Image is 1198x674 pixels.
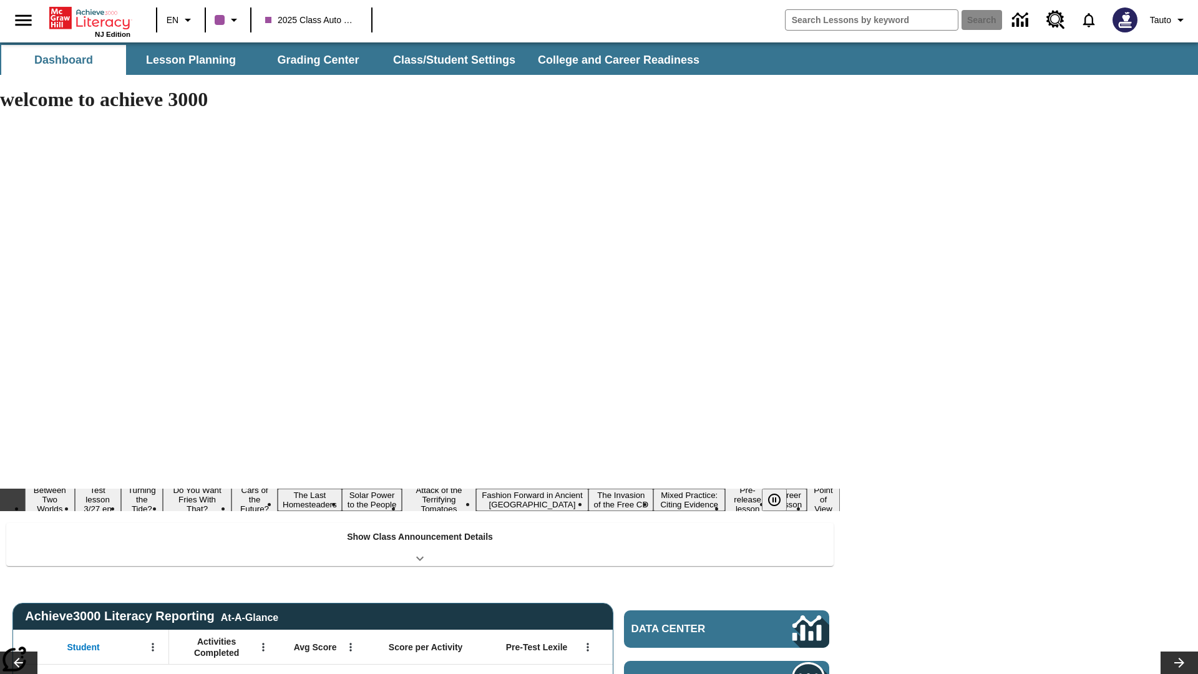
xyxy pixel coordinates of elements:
div: At-A-Glance [221,610,278,623]
button: Language: EN, Select a language [161,9,201,31]
span: Pre-Test Lexile [506,642,568,653]
span: 2025 Class Auto Grade 13 [265,14,358,27]
a: Notifications [1073,4,1105,36]
p: Show Class Announcement Details [347,530,493,544]
a: Data Center [624,610,829,648]
button: Open Menu [578,638,597,657]
div: Show Class Announcement Details [6,523,834,566]
div: Pause [762,489,799,511]
a: Resource Center, Will open in new tab [1039,3,1073,37]
input: search field [786,10,958,30]
button: Class color is purple. Change class color [210,9,246,31]
button: Lesson Planning [129,45,253,75]
span: Tauto [1150,14,1171,27]
button: Slide 5 Cars of the Future? [231,484,278,515]
span: Activities Completed [175,636,258,658]
span: Achieve3000 Literacy Reporting [25,609,278,623]
button: Dashboard [1,45,126,75]
button: Select a new avatar [1105,4,1145,36]
button: Slide 11 Mixed Practice: Citing Evidence [653,489,725,511]
button: Class/Student Settings [383,45,525,75]
button: Slide 14 Point of View [807,484,840,515]
button: Lesson carousel, Next [1161,652,1198,674]
button: Slide 1 Between Two Worlds [25,484,75,515]
button: College and Career Readiness [528,45,709,75]
button: Profile/Settings [1145,9,1193,31]
a: Data Center [1005,3,1039,37]
button: Open side menu [5,2,42,39]
span: NJ Edition [95,31,130,38]
button: Slide 9 Fashion Forward in Ancient Rome [476,489,589,511]
button: Slide 4 Do You Want Fries With That? [163,484,231,515]
button: Slide 3 Turning the Tide? [121,484,163,515]
button: Pause [762,489,787,511]
button: Open Menu [144,638,162,657]
div: Home [49,4,130,38]
button: Slide 7 Solar Power to the People [342,489,402,511]
button: Slide 8 Attack of the Terrifying Tomatoes [402,484,475,515]
a: Home [49,6,130,31]
button: Slide 2 Test lesson 3/27 en [75,484,121,515]
span: Avg Score [294,642,337,653]
button: Open Menu [254,638,273,657]
span: EN [167,14,178,27]
button: Grading Center [256,45,381,75]
button: Slide 6 The Last Homesteaders [278,489,342,511]
img: Avatar [1113,7,1137,32]
span: Score per Activity [389,642,463,653]
button: Slide 12 Pre-release lesson [725,484,770,515]
button: Open Menu [341,638,360,657]
span: Student [67,642,100,653]
span: Data Center [631,623,749,635]
button: Slide 10 The Invasion of the Free CD [588,489,653,511]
